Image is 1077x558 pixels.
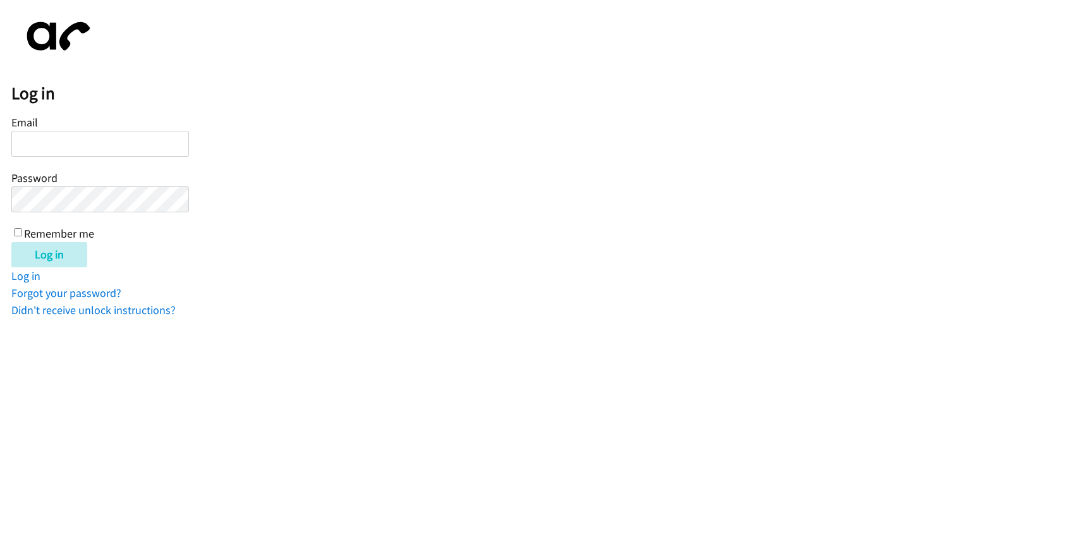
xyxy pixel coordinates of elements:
a: Forgot your password? [11,286,121,300]
label: Password [11,171,58,185]
h2: Log in [11,83,1077,104]
label: Remember me [24,226,94,241]
input: Log in [11,242,87,267]
img: aphone-8a226864a2ddd6a5e75d1ebefc011f4aa8f32683c2d82f3fb0802fe031f96514.svg [11,11,100,61]
label: Email [11,115,38,130]
a: Didn't receive unlock instructions? [11,303,176,317]
a: Log in [11,269,40,283]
